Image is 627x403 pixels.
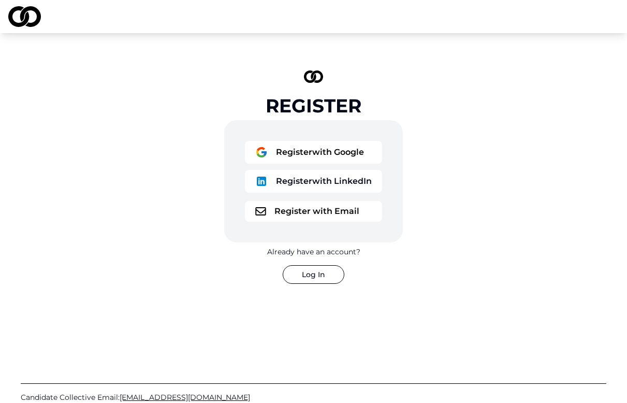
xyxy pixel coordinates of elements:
[8,6,41,27] img: logo
[267,247,360,257] div: Already have an account?
[21,392,606,402] a: Candidate Collective Email:[EMAIL_ADDRESS][DOMAIN_NAME]
[304,70,324,83] img: logo
[245,201,382,222] button: logoRegister with Email
[120,393,250,402] span: [EMAIL_ADDRESS][DOMAIN_NAME]
[245,141,382,164] button: logoRegisterwith Google
[245,170,382,193] button: logoRegisterwith LinkedIn
[255,175,268,188] img: logo
[266,95,361,116] div: Register
[255,146,268,159] img: logo
[283,265,344,284] button: Log In
[255,207,266,215] img: logo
